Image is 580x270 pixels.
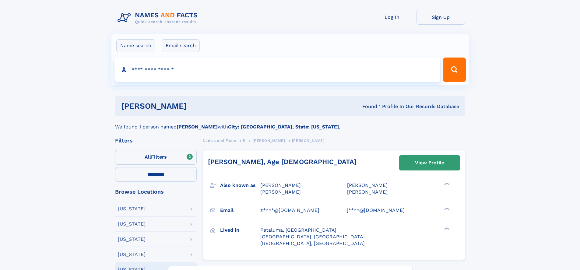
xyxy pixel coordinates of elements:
a: Names and Facts [203,137,236,144]
div: ❯ [443,226,450,230]
span: [GEOGRAPHIC_DATA], [GEOGRAPHIC_DATA] [260,240,365,246]
span: Petaluma, [GEOGRAPHIC_DATA] [260,227,336,233]
h3: Lived in [220,225,260,235]
h3: Email [220,205,260,216]
input: search input [114,58,441,82]
div: View Profile [415,156,444,170]
a: Sign Up [417,10,465,25]
label: Name search [116,39,155,52]
span: [PERSON_NAME] [252,139,285,143]
img: Logo Names and Facts [115,10,203,26]
a: View Profile [399,156,460,170]
span: All [145,154,151,160]
b: City: [GEOGRAPHIC_DATA], State: [US_STATE] [228,124,339,130]
div: ❯ [443,207,450,211]
div: [US_STATE] [118,222,146,226]
a: [PERSON_NAME], Age [DEMOGRAPHIC_DATA] [208,158,357,166]
div: Browse Locations [115,189,197,195]
div: Found 1 Profile In Our Records Database [274,103,459,110]
button: Search Button [443,58,466,82]
span: [PERSON_NAME] [260,182,301,188]
div: [US_STATE] [118,237,146,242]
div: We found 1 person named with . [115,116,465,131]
span: [PERSON_NAME] [347,182,388,188]
a: Log In [368,10,417,25]
a: R [243,137,246,144]
span: [PERSON_NAME] [292,139,325,143]
label: Filters [115,150,197,165]
b: [PERSON_NAME] [177,124,218,130]
span: R [243,139,246,143]
h3: Also known as [220,180,260,191]
span: [PERSON_NAME] [260,189,301,195]
div: [US_STATE] [118,206,146,211]
div: ❯ [443,182,450,186]
div: Filters [115,138,197,143]
h1: [PERSON_NAME] [121,102,275,110]
div: [US_STATE] [118,252,146,257]
span: [GEOGRAPHIC_DATA], [GEOGRAPHIC_DATA] [260,234,365,240]
a: [PERSON_NAME] [252,137,285,144]
span: [PERSON_NAME] [347,189,388,195]
label: Email search [162,39,200,52]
